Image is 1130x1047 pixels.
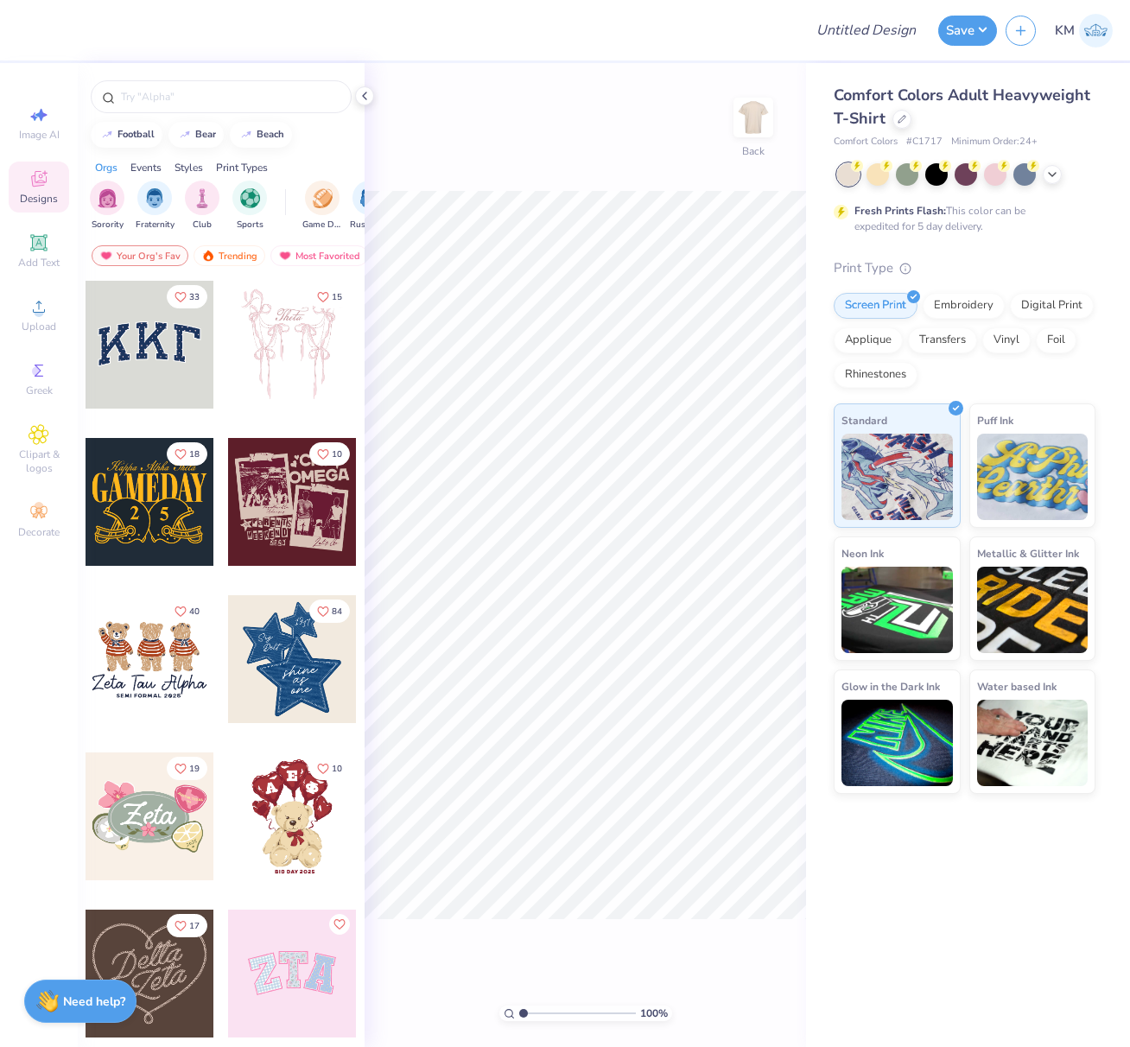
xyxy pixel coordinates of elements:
button: bear [168,122,224,148]
div: Your Org's Fav [92,245,188,266]
span: Club [193,219,212,232]
img: trending.gif [201,250,215,262]
img: Standard [841,434,953,520]
div: Vinyl [982,327,1031,353]
span: Decorate [18,525,60,539]
button: filter button [232,181,267,232]
span: Greek [26,384,53,397]
button: filter button [90,181,124,232]
img: Game Day Image [313,188,333,208]
button: Like [309,600,350,623]
img: Sports Image [240,188,260,208]
span: Game Day [302,219,342,232]
span: Comfort Colors Adult Heavyweight T-Shirt [834,85,1090,129]
img: Water based Ink [977,700,1089,786]
div: Digital Print [1010,293,1094,319]
a: KM [1055,14,1113,48]
button: filter button [136,181,175,232]
span: Comfort Colors [834,135,898,149]
span: 84 [332,607,342,616]
span: 15 [332,293,342,301]
input: Try "Alpha" [119,88,340,105]
img: Metallic & Glitter Ink [977,567,1089,653]
div: Embroidery [923,293,1005,319]
span: Glow in the Dark Ink [841,677,940,695]
span: Add Text [18,256,60,270]
img: Back [736,100,771,135]
span: Puff Ink [977,411,1013,429]
div: Back [742,143,765,159]
img: Sorority Image [98,188,117,208]
div: filter for Sorority [90,181,124,232]
span: Image AI [19,128,60,142]
span: Neon Ink [841,544,884,562]
img: Puff Ink [977,434,1089,520]
div: bear [195,130,216,139]
button: Like [309,442,350,466]
span: 17 [189,922,200,930]
div: filter for Fraternity [136,181,175,232]
div: filter for Sports [232,181,267,232]
input: Untitled Design [803,13,930,48]
div: Transfers [908,327,977,353]
button: Like [167,757,207,780]
div: Rhinestones [834,362,917,388]
span: Clipart & logos [9,447,69,475]
button: Like [167,442,207,466]
div: Most Favorited [270,245,368,266]
span: Designs [20,192,58,206]
div: football [117,130,155,139]
div: beach [257,130,284,139]
span: 19 [189,765,200,773]
img: most_fav.gif [278,250,292,262]
img: Rush & Bid Image [360,188,380,208]
button: filter button [302,181,342,232]
button: filter button [350,181,390,232]
span: 18 [189,450,200,459]
div: Trending [194,245,265,266]
button: Like [309,285,350,308]
strong: Fresh Prints Flash: [854,204,946,218]
span: Upload [22,320,56,333]
button: Like [167,285,207,308]
img: Katrina Mae Mijares [1079,14,1113,48]
span: Metallic & Glitter Ink [977,544,1079,562]
button: Like [309,757,350,780]
div: Print Types [216,160,268,175]
button: filter button [185,181,219,232]
span: 10 [332,765,342,773]
button: Like [329,914,350,935]
span: Minimum Order: 24 + [951,135,1038,149]
div: This color can be expedited for 5 day delivery. [854,203,1067,234]
div: Print Type [834,258,1095,278]
strong: Need help? [63,993,125,1010]
span: Water based Ink [977,677,1057,695]
img: trend_line.gif [178,130,192,140]
div: Orgs [95,160,117,175]
button: beach [230,122,292,148]
span: Rush & Bid [350,219,390,232]
button: Save [938,16,997,46]
button: football [91,122,162,148]
div: Foil [1036,327,1076,353]
img: Neon Ink [841,567,953,653]
img: Glow in the Dark Ink [841,700,953,786]
span: Fraternity [136,219,175,232]
span: Sorority [92,219,124,232]
span: # C1717 [906,135,943,149]
span: 10 [332,450,342,459]
button: Like [167,914,207,937]
img: trend_line.gif [100,130,114,140]
img: most_fav.gif [99,250,113,262]
span: 100 % [640,1006,668,1021]
div: Screen Print [834,293,917,319]
span: 33 [189,293,200,301]
div: filter for Game Day [302,181,342,232]
span: 40 [189,607,200,616]
img: trend_line.gif [239,130,253,140]
img: Club Image [193,188,212,208]
button: Like [167,600,207,623]
div: filter for Club [185,181,219,232]
span: KM [1055,21,1075,41]
div: filter for Rush & Bid [350,181,390,232]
